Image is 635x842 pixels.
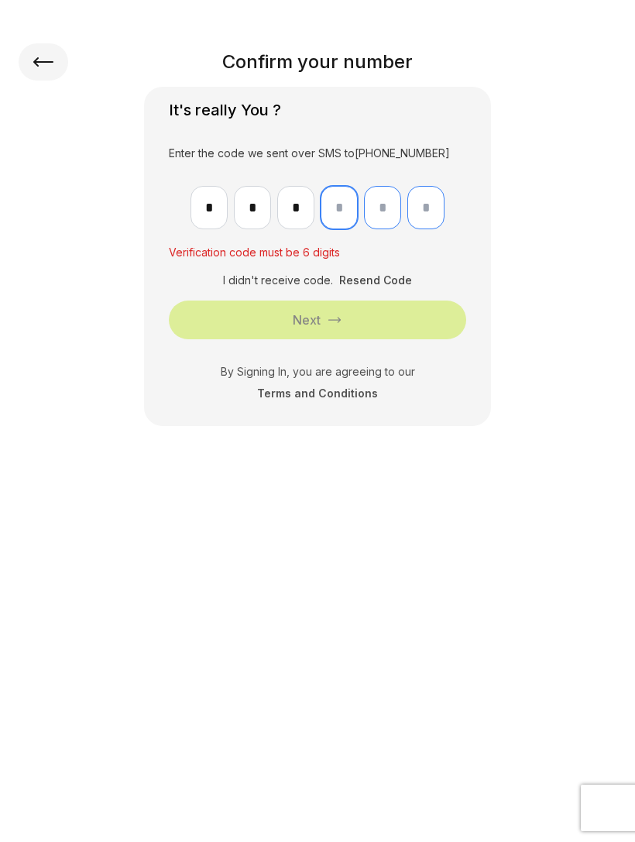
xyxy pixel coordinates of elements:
button: Resend Code [339,273,412,288]
div: It's really You ? [169,99,466,121]
div: I didn't receive code. [223,273,333,288]
a: Terms and Conditions [257,387,378,400]
h2: Confirm your number [68,50,567,74]
div: Enter the code we sent over SMS to [PHONE_NUMBER] [169,146,466,161]
button: Next [169,301,466,339]
div: By Signing In, you are agreeing to our [169,364,466,380]
p: Verification code must be 6 digits [169,245,466,260]
div: Next [293,311,321,329]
